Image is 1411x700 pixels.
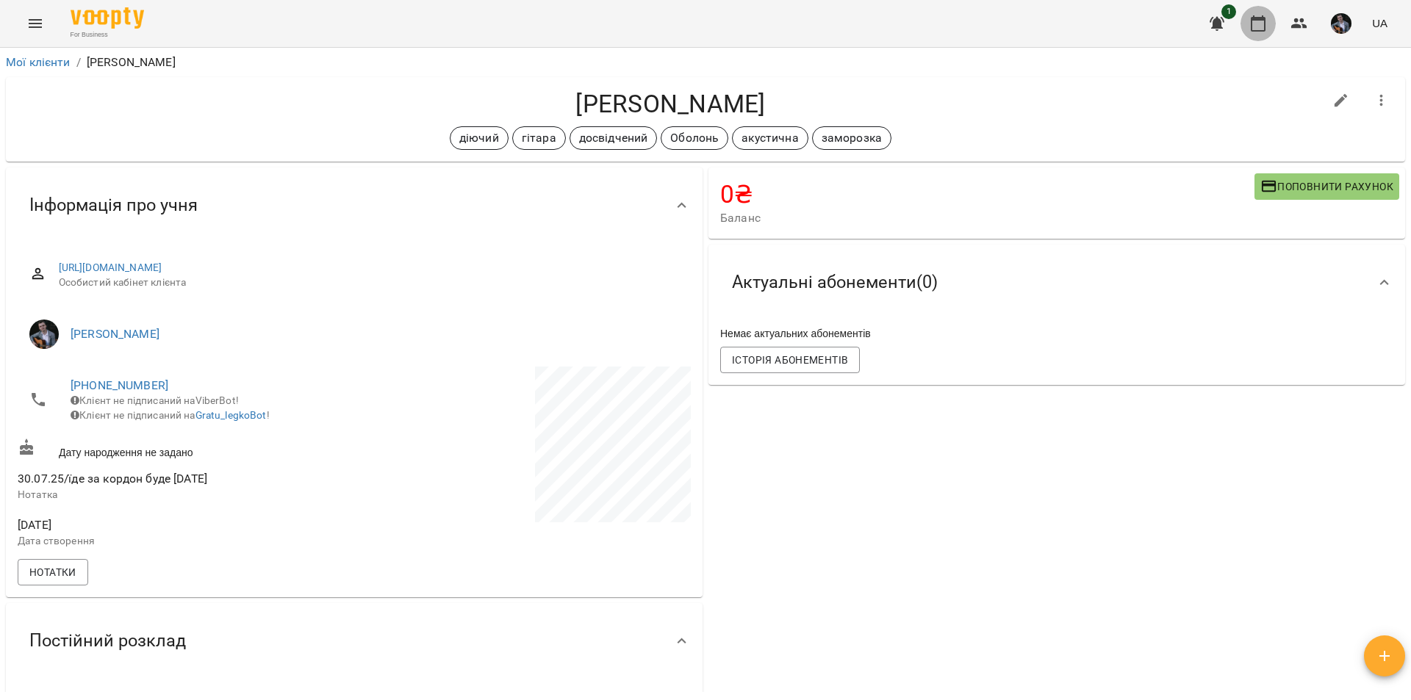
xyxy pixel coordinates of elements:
span: Клієнт не підписаний на ViberBot! [71,394,239,406]
span: Постійний розклад [29,629,186,652]
p: Дата створення [18,534,351,549]
p: Нотатка [18,488,351,502]
div: Дату народження не задано [15,436,354,463]
a: Мої клієнти [6,55,71,69]
a: [PHONE_NUMBER] [71,378,168,392]
div: Оболонь [661,126,728,150]
a: [URL][DOMAIN_NAME] [59,261,162,273]
nav: breadcrumb [6,54,1405,71]
p: Оболонь [670,129,719,147]
span: Особистий кабінет клієнта [59,275,679,290]
button: Поповнити рахунок [1254,173,1399,200]
span: Історія абонементів [732,351,848,369]
div: Актуальні абонементи(0) [708,245,1405,320]
div: заморозка [812,126,891,150]
div: акустична [732,126,808,150]
h4: 0 ₴ [720,179,1254,209]
p: гітара [522,129,556,147]
div: Немає актуальних абонементів [717,323,1396,344]
span: Клієнт не підписаний на ! [71,409,270,421]
img: Voopty Logo [71,7,144,29]
div: Інформація про учня [6,167,703,243]
span: Нотатки [29,563,76,581]
span: Актуальні абонементи ( 0 ) [732,271,938,294]
button: Історія абонементів [720,347,860,373]
span: UA [1372,15,1387,31]
span: 30.07.25/їде за кордон буде [DATE] [18,472,207,486]
a: [PERSON_NAME] [71,327,159,341]
span: For Business [71,30,144,40]
p: акустична [742,129,798,147]
span: Інформація про учня [29,194,198,217]
h4: [PERSON_NAME] [18,89,1324,119]
span: 1 [1221,4,1236,19]
img: Олексій КОЧЕТОВ [29,320,59,349]
p: [PERSON_NAME] [87,54,176,71]
span: [DATE] [18,516,351,534]
div: діючий [450,126,509,150]
span: Баланс [720,209,1254,227]
div: гітара [512,126,566,150]
span: Поповнити рахунок [1260,178,1393,195]
button: UA [1366,10,1393,37]
p: діючий [459,129,499,147]
button: Menu [18,6,53,41]
div: досвідчений [570,126,658,150]
p: досвідчений [579,129,648,147]
p: заморозка [822,129,882,147]
li: / [76,54,81,71]
a: Gratu_legkoBot [195,409,267,421]
img: d409717b2cc07cfe90b90e756120502c.jpg [1331,13,1351,34]
div: Постійний розклад [6,603,703,679]
button: Нотатки [18,559,88,585]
